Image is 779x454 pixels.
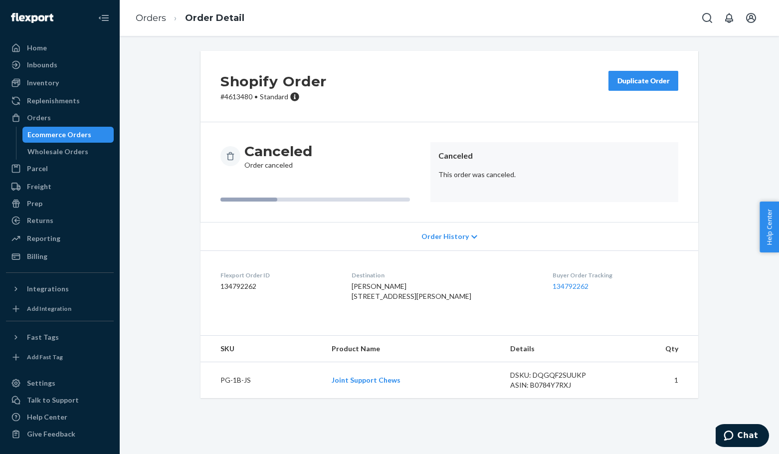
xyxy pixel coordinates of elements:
[244,142,312,160] h3: Canceled
[11,13,53,23] img: Flexport logo
[553,271,678,279] dt: Buyer Order Tracking
[27,332,59,342] div: Fast Tags
[697,8,717,28] button: Open Search Box
[27,96,80,106] div: Replenishments
[220,271,336,279] dt: Flexport Order ID
[27,378,55,388] div: Settings
[6,301,114,317] a: Add Integration
[94,8,114,28] button: Close Navigation
[27,429,75,439] div: Give Feedback
[27,182,51,192] div: Freight
[6,75,114,91] a: Inventory
[27,412,67,422] div: Help Center
[22,144,114,160] a: Wholesale Orders
[22,127,114,143] a: Ecommerce Orders
[220,92,327,102] p: # 4613480
[6,110,114,126] a: Orders
[6,349,114,365] a: Add Fast Tag
[27,78,59,88] div: Inventory
[27,199,42,209] div: Prep
[352,282,471,300] span: [PERSON_NAME] [STREET_ADDRESS][PERSON_NAME]
[6,409,114,425] a: Help Center
[6,196,114,212] a: Prep
[27,43,47,53] div: Home
[27,60,57,70] div: Inbounds
[27,164,48,174] div: Parcel
[27,284,69,294] div: Integrations
[27,147,88,157] div: Wholesale Orders
[6,375,114,391] a: Settings
[741,8,761,28] button: Open account menu
[6,93,114,109] a: Replenishments
[27,216,53,226] div: Returns
[617,76,670,86] div: Duplicate Order
[27,353,63,361] div: Add Fast Tag
[260,92,288,101] span: Standard
[612,336,698,362] th: Qty
[760,202,779,252] button: Help Center
[716,424,769,449] iframe: Opens a widget where you can chat to one of our agents
[27,251,47,261] div: Billing
[438,150,670,162] header: Canceled
[510,370,604,380] div: DSKU: DQGQF2SUUKP
[6,426,114,442] button: Give Feedback
[6,57,114,73] a: Inbounds
[244,142,312,170] div: Order canceled
[220,71,327,92] h2: Shopify Order
[27,113,51,123] div: Orders
[128,3,252,33] ol: breadcrumbs
[719,8,739,28] button: Open notifications
[200,336,324,362] th: SKU
[352,271,537,279] dt: Destination
[553,282,588,290] a: 134792262
[6,329,114,345] button: Fast Tags
[27,304,71,313] div: Add Integration
[6,248,114,264] a: Billing
[136,12,166,23] a: Orders
[6,213,114,228] a: Returns
[185,12,244,23] a: Order Detail
[421,231,469,241] span: Order History
[6,161,114,177] a: Parcel
[254,92,258,101] span: •
[6,281,114,297] button: Integrations
[6,392,114,408] button: Talk to Support
[27,130,91,140] div: Ecommerce Orders
[6,179,114,195] a: Freight
[612,362,698,399] td: 1
[27,395,79,405] div: Talk to Support
[502,336,612,362] th: Details
[27,233,60,243] div: Reporting
[324,336,503,362] th: Product Name
[6,40,114,56] a: Home
[510,380,604,390] div: ASIN: B0784Y7RXJ
[220,281,336,291] dd: 134792262
[6,230,114,246] a: Reporting
[332,376,400,384] a: Joint Support Chews
[608,71,678,91] button: Duplicate Order
[200,362,324,399] td: PG-1B-JS
[438,170,670,180] p: This order was canceled.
